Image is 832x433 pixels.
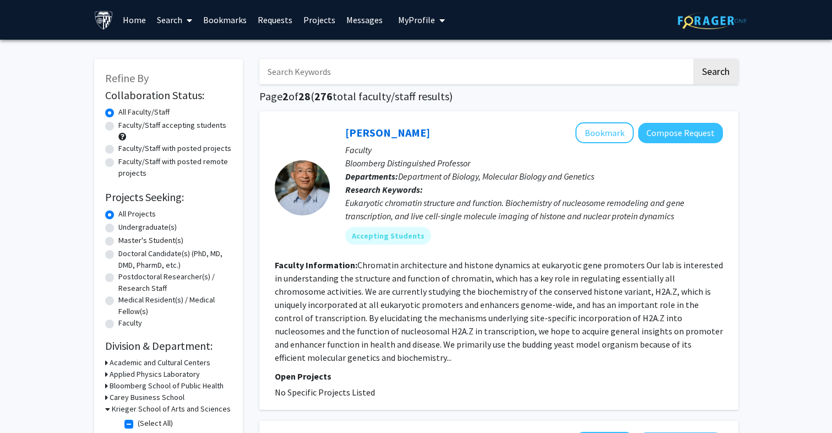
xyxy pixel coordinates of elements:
[118,271,232,294] label: Postdoctoral Researcher(s) / Research Staff
[105,191,232,204] h2: Projects Seeking:
[118,235,183,246] label: Master's Student(s)
[298,1,341,39] a: Projects
[275,387,375,398] span: No Specific Projects Listed
[117,1,151,39] a: Home
[118,248,232,271] label: Doctoral Candidate(s) (PhD, MD, DMD, PharmD, etc.)
[345,196,723,223] div: Eukaryotic chromatin structure and function. Biochemistry of nucleosome remodeling and gene trans...
[105,89,232,102] h2: Collaboration Status:
[118,221,177,233] label: Undergraduate(s)
[314,89,333,103] span: 276
[138,418,173,429] label: (Select All)
[112,403,231,415] h3: Krieger School of Arts and Sciences
[298,89,311,103] span: 28
[198,1,252,39] a: Bookmarks
[118,294,232,317] label: Medical Resident(s) / Medical Fellow(s)
[259,59,692,84] input: Search Keywords
[110,369,200,380] h3: Applied Physics Laboratory
[252,1,298,39] a: Requests
[345,143,723,156] p: Faculty
[282,89,289,103] span: 2
[693,59,738,84] button: Search
[575,122,634,143] button: Add Carl Wu to Bookmarks
[398,14,435,25] span: My Profile
[118,120,226,131] label: Faculty/Staff accepting students
[341,1,388,39] a: Messages
[638,123,723,143] button: Compose Request to Carl Wu
[151,1,198,39] a: Search
[94,10,113,30] img: Johns Hopkins University Logo
[345,126,430,139] a: [PERSON_NAME]
[275,259,723,363] fg-read-more: Chromatin architecture and histone dynamics at eukaryotic gene promoters Our lab is interested in...
[345,184,423,195] b: Research Keywords:
[110,357,210,369] h3: Academic and Cultural Centers
[275,370,723,383] p: Open Projects
[345,156,723,170] p: Bloomberg Distinguished Professor
[118,106,170,118] label: All Faculty/Staff
[110,392,184,403] h3: Carey Business School
[345,227,431,245] mat-chip: Accepting Students
[398,171,594,182] span: Department of Biology, Molecular Biology and Genetics
[105,71,149,85] span: Refine By
[678,12,747,29] img: ForagerOne Logo
[8,383,47,425] iframe: Chat
[110,380,224,392] h3: Bloomberg School of Public Health
[345,171,398,182] b: Departments:
[118,317,142,329] label: Faculty
[259,90,738,103] h1: Page of ( total faculty/staff results)
[118,143,231,154] label: Faculty/Staff with posted projects
[105,339,232,353] h2: Division & Department:
[275,259,357,270] b: Faculty Information:
[118,156,232,179] label: Faculty/Staff with posted remote projects
[118,208,156,220] label: All Projects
